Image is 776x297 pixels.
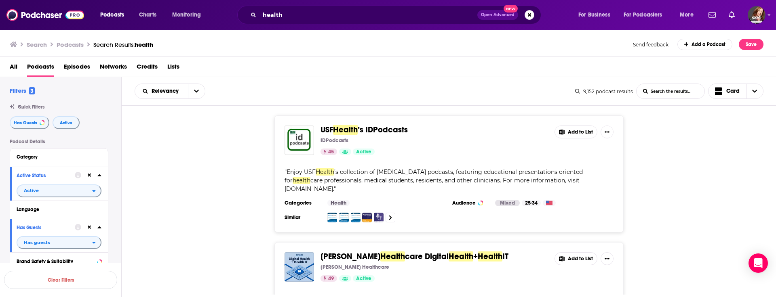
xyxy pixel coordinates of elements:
h2: filter dropdown [17,236,101,249]
a: Add a Podcast [677,39,733,50]
button: Show profile menu [748,6,765,24]
span: ’s collection of [MEDICAL_DATA] podcasts, featuring educational presentations oriented for [285,168,583,184]
p: IDPodcasts [321,137,348,144]
button: open menu [573,8,620,21]
button: Add to List [555,125,597,138]
button: open menu [674,8,704,21]
span: Monitoring [172,9,201,21]
span: health [293,177,310,184]
a: PeerView Heart, Lung & Blood CME/CNE/CPE Audio Podcast [327,213,337,222]
p: Podcast Details [10,139,108,144]
img: USF Health’s IDPodcasts [285,125,314,155]
img: Becker’s Healthcare Digital Health + Health IT [285,252,314,282]
a: 49 [321,275,337,282]
img: PeerView Clinical Pharmacology CME/CNE/CPE Video [351,213,361,222]
a: Show notifications dropdown [705,8,719,22]
div: Open Intercom Messenger [749,253,768,273]
a: Active [353,275,375,282]
span: care Digital [405,251,449,261]
span: Has guests [24,241,50,245]
button: open menu [167,8,211,21]
button: open menu [95,8,135,21]
span: Episodes [64,60,90,77]
span: Health [316,168,334,176]
span: Health [333,125,358,135]
a: Active [353,148,375,155]
a: Better Edge : A Northwestern Medicine podcast for physicians [374,213,384,222]
button: Brand Safety & Suitability [17,256,101,266]
span: For Business [578,9,610,21]
button: Send feedback [630,41,671,48]
span: + [473,251,478,261]
button: Has Guests [17,222,75,232]
span: [PERSON_NAME] [321,251,380,261]
h3: Search [27,41,47,48]
span: Has Guests [14,121,37,125]
span: " " [285,168,583,192]
h2: Choose List sort [135,84,205,99]
button: Show More Button [601,125,614,138]
a: Show notifications dropdown [725,8,738,22]
button: open menu [17,184,101,197]
a: All [10,60,17,77]
h2: filter dropdown [17,184,101,197]
button: Show More Button [601,252,614,265]
img: PeerVoice Clinical Pharmacology Audio [362,213,372,222]
span: Health [478,251,502,261]
a: Credits [137,60,158,77]
span: Health [380,251,405,261]
div: Search Results: [93,41,153,48]
a: USFHealth’s IDPodcasts [321,125,408,134]
img: User Profile [748,6,765,24]
a: Networks [100,60,127,77]
button: Save [739,39,763,50]
span: Active [356,148,371,156]
span: USF [321,125,333,135]
span: Logged in as pamelastevensmedia [748,6,765,24]
button: Category [17,152,101,162]
div: Mixed [495,200,520,206]
h3: Audience [452,200,489,206]
span: Health [449,251,473,261]
button: open menu [17,236,101,249]
button: Active [53,116,80,129]
a: Charts [134,8,161,21]
img: PeerView Family Medicine & General Practice CME/CNE/CPE Video Podcast [339,213,349,222]
a: [PERSON_NAME]Healthcare DigitalHealth+HealthIT [321,252,508,261]
span: health [135,41,153,48]
a: Podcasts [27,60,54,77]
span: Relevancy [152,88,181,94]
a: Health [327,200,350,206]
img: Podchaser - Follow, Share and Rate Podcasts [6,7,84,23]
button: open menu [618,8,674,21]
div: Brand Safety & Suitability [17,259,95,264]
button: open menu [188,84,205,98]
span: Active [356,275,371,283]
button: Choose View [708,84,764,99]
div: Category [17,154,96,160]
span: ’s IDPodcasts [358,125,408,135]
span: Active [60,121,72,125]
div: Active Status [17,173,70,178]
button: Clear Filters [4,271,117,289]
span: 45 [328,148,334,156]
button: Has Guests [10,116,49,129]
span: IT [502,251,508,261]
h3: Similar [285,214,321,221]
p: [PERSON_NAME] Healthcare [321,264,389,270]
a: Lists [167,60,179,77]
span: Charts [139,9,156,21]
button: Active Status [17,170,75,180]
